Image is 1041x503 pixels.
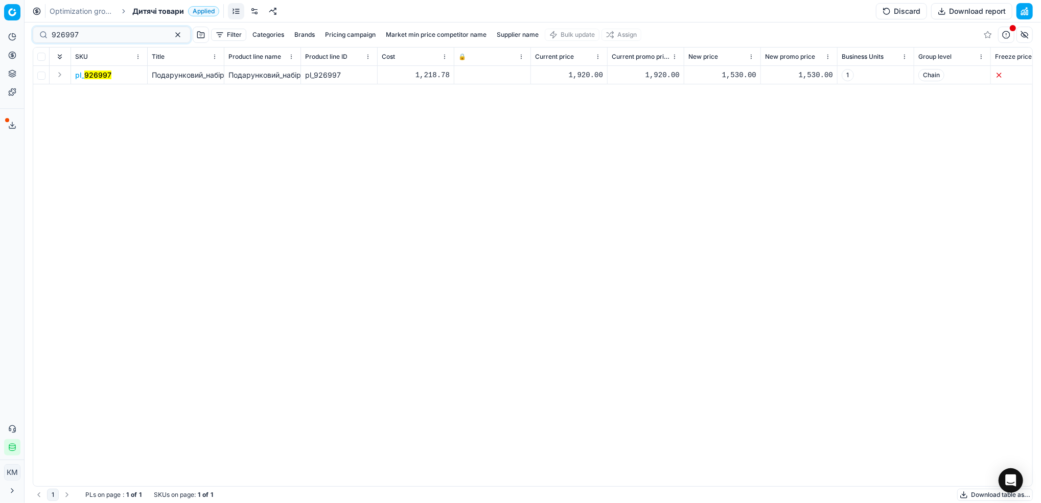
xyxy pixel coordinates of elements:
strong: 1 [198,491,200,499]
mark: 926997 [84,71,111,79]
div: 1,218.78 [382,70,450,80]
input: Search by SKU or title [52,30,164,40]
span: Group level [918,53,952,61]
span: Cost [382,53,395,61]
span: Freeze price [995,53,1032,61]
div: 1,530.00 [688,70,756,80]
span: Applied [188,6,219,16]
span: Подарунковий_набір_MiniMi_9_позицій [152,71,285,79]
strong: 1 [126,491,129,499]
span: Current promo price [612,53,669,61]
button: Bulk update [545,29,599,41]
button: Pricing campaign [321,29,380,41]
div: 1,920.00 [612,70,680,80]
button: Go to next page [61,489,73,501]
span: pl_ [75,70,111,80]
strong: of [202,491,209,499]
span: Product line ID [305,53,348,61]
strong: 1 [211,491,213,499]
span: 🔒 [458,53,466,61]
button: КM [4,464,20,481]
button: Market min price competitor name [382,29,491,41]
span: New price [688,53,718,61]
div: pl_926997 [305,70,373,80]
button: Download table as... [957,489,1033,501]
span: Chain [918,69,944,81]
div: 1,530.00 [765,70,833,80]
button: Discard [876,3,927,19]
span: Дитячі товариApplied [132,6,219,16]
button: Download report [931,3,1012,19]
span: SKU [75,53,88,61]
button: 1 [47,489,59,501]
span: Product line name [228,53,281,61]
nav: pagination [33,489,73,501]
nav: breadcrumb [50,6,219,16]
button: pl_926997 [75,70,111,80]
span: КM [5,465,20,480]
button: Brands [290,29,319,41]
div: 1,920.00 [535,70,603,80]
button: Expand all [54,51,66,63]
button: Assign [602,29,641,41]
span: New promo price [765,53,815,61]
strong: of [131,491,137,499]
div: Open Intercom Messenger [999,468,1023,493]
div: Подарунковий_набір_MiniMi_9_позицій [228,70,296,80]
span: SKUs on page : [154,491,196,499]
button: Expand [54,68,66,81]
div: : [85,491,142,499]
a: Optimization groups [50,6,115,16]
span: Title [152,53,165,61]
button: Categories [248,29,288,41]
span: PLs on page [85,491,121,499]
button: Go to previous page [33,489,45,501]
button: Supplier name [493,29,543,41]
span: Business Units [842,53,884,61]
span: Current price [535,53,574,61]
span: 1 [842,69,854,81]
button: Filter [211,29,246,41]
span: Дитячі товари [132,6,184,16]
strong: 1 [139,491,142,499]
